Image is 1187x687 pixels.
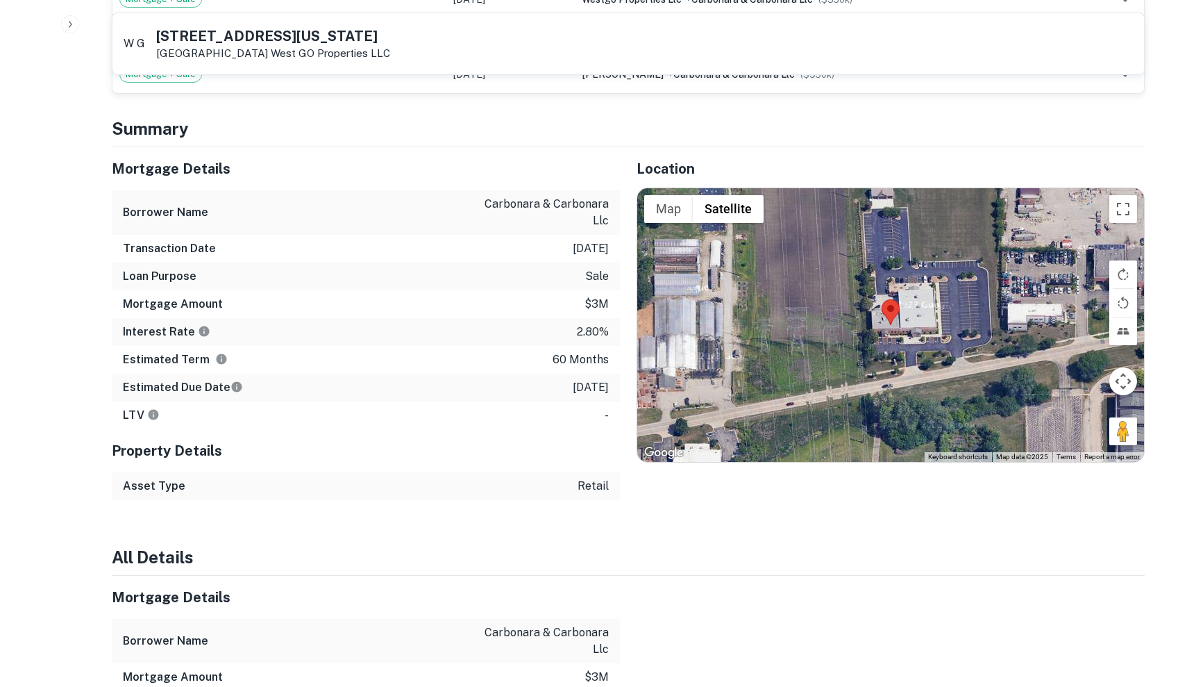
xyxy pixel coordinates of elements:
[1084,453,1140,461] a: Report a map error
[156,47,390,60] p: [GEOGRAPHIC_DATA]
[112,587,620,608] h5: Mortgage Details
[123,268,196,285] h6: Loan Purpose
[1109,367,1137,395] button: Map camera controls
[147,408,160,421] svg: LTVs displayed on the website are for informational purposes only and may be reported incorrectly...
[484,624,609,658] p: carbonara & carbonara llc
[112,158,620,179] h5: Mortgage Details
[582,69,664,80] span: [PERSON_NAME]
[123,478,185,495] h6: Asset Type
[112,545,1145,570] h4: All Details
[230,381,243,393] svg: Estimate is based on a standard schedule for this type of loan.
[577,324,609,340] p: 2.80%
[1118,576,1187,643] iframe: Chat Widget
[573,379,609,396] p: [DATE]
[573,240,609,257] p: [DATE]
[1056,453,1076,461] a: Terms (opens in new tab)
[641,444,687,462] a: Open this area in Google Maps (opens a new window)
[637,158,1145,179] h5: Location
[996,453,1048,461] span: Map data ©2025
[673,69,795,80] span: carbonara & carbonara llc
[1109,289,1137,317] button: Rotate map counterclockwise
[124,35,145,52] p: W G
[271,47,390,59] a: West GO Properties LLC
[484,196,609,229] p: carbonara & carbonara llc
[123,240,216,257] h6: Transaction Date
[644,195,693,223] button: Show street map
[578,478,609,495] p: retail
[215,353,228,365] svg: Term is based on a standard schedule for this type of loan.
[585,268,609,285] p: sale
[198,325,210,338] svg: The interest rates displayed on the website are for informational purposes only and may be report...
[123,324,210,340] h6: Interest Rate
[123,204,208,221] h6: Borrower Name
[123,407,160,424] h6: LTV
[112,116,1145,141] h4: Summary
[928,452,988,462] button: Keyboard shortcuts
[123,296,223,313] h6: Mortgage Amount
[800,69,834,80] span: ($ 950k )
[123,379,243,396] h6: Estimated Due Date
[123,669,223,686] h6: Mortgage Amount
[1109,417,1137,445] button: Drag Pegman onto the map to open Street View
[123,351,228,368] h6: Estimated Term
[584,669,609,686] p: $3m
[1109,317,1137,345] button: Tilt map
[553,351,609,368] p: 60 months
[123,633,208,649] h6: Borrower Name
[641,444,687,462] img: Google
[584,296,609,313] p: $3m
[605,407,609,424] p: -
[1109,260,1137,288] button: Rotate map clockwise
[1109,195,1137,223] button: Toggle fullscreen view
[693,195,764,223] button: Show satellite imagery
[112,440,620,461] h5: Property Details
[156,29,390,43] h5: [STREET_ADDRESS][US_STATE]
